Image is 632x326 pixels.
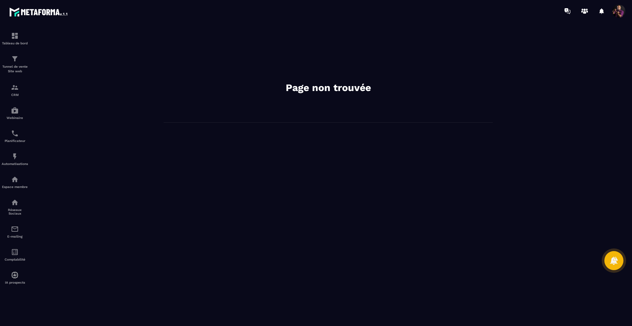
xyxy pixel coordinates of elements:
a: accountantaccountantComptabilité [2,243,28,266]
p: Planificateur [2,139,28,143]
a: emailemailE-mailing [2,220,28,243]
img: automations [11,175,19,183]
img: automations [11,106,19,114]
p: E-mailing [2,235,28,238]
p: Espace membre [2,185,28,189]
h2: Page non trouvée [229,81,427,94]
p: IA prospects [2,281,28,284]
img: social-network [11,198,19,206]
p: CRM [2,93,28,97]
img: accountant [11,248,19,256]
a: automationsautomationsWebinaire [2,102,28,125]
a: social-networksocial-networkRéseaux Sociaux [2,194,28,220]
a: formationformationTunnel de vente Site web [2,50,28,79]
a: schedulerschedulerPlanificateur [2,125,28,148]
img: email [11,225,19,233]
img: formation [11,55,19,63]
a: formationformationTableau de bord [2,27,28,50]
img: formation [11,83,19,91]
img: scheduler [11,129,19,137]
p: Webinaire [2,116,28,120]
a: automationsautomationsAutomatisations [2,148,28,171]
img: logo [9,6,68,18]
p: Réseaux Sociaux [2,208,28,215]
img: automations [11,152,19,160]
p: Automatisations [2,162,28,166]
p: Comptabilité [2,258,28,261]
a: formationformationCRM [2,79,28,102]
p: Tunnel de vente Site web [2,64,28,74]
img: formation [11,32,19,40]
img: automations [11,271,19,279]
p: Tableau de bord [2,41,28,45]
a: automationsautomationsEspace membre [2,171,28,194]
